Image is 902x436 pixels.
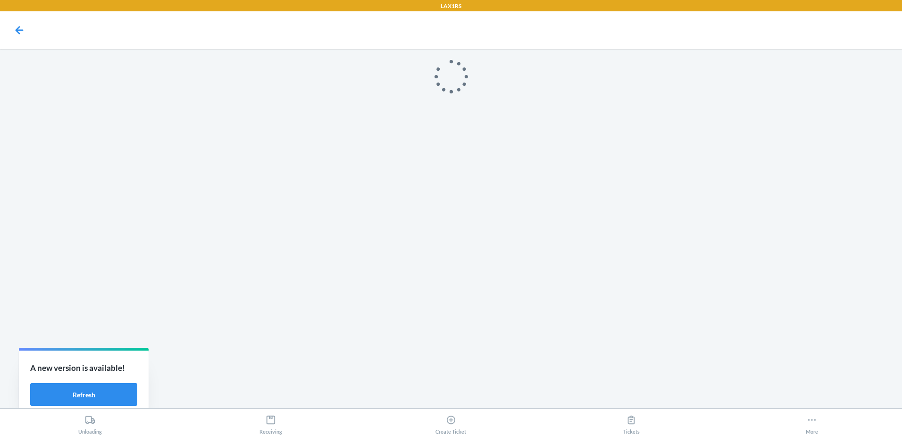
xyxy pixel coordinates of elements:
button: Create Ticket [361,409,541,435]
div: Create Ticket [435,411,466,435]
p: A new version is available! [30,362,137,374]
div: More [806,411,818,435]
button: More [722,409,902,435]
button: Refresh [30,383,137,406]
button: Tickets [541,409,721,435]
div: Tickets [623,411,640,435]
div: Receiving [259,411,282,435]
button: Receiving [180,409,360,435]
p: LAX1RS [441,2,461,10]
div: Unloading [78,411,102,435]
